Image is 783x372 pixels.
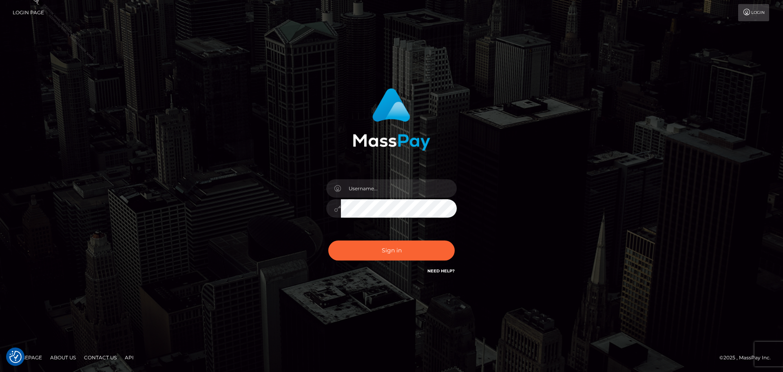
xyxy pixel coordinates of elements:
[341,179,457,198] input: Username...
[13,4,44,21] a: Login Page
[353,88,430,151] img: MassPay Login
[81,351,120,364] a: Contact Us
[427,268,455,274] a: Need Help?
[719,353,777,362] div: © 2025 , MassPay Inc.
[738,4,769,21] a: Login
[47,351,79,364] a: About Us
[9,351,45,364] a: Homepage
[122,351,137,364] a: API
[9,351,22,363] img: Revisit consent button
[328,241,455,261] button: Sign in
[9,351,22,363] button: Consent Preferences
